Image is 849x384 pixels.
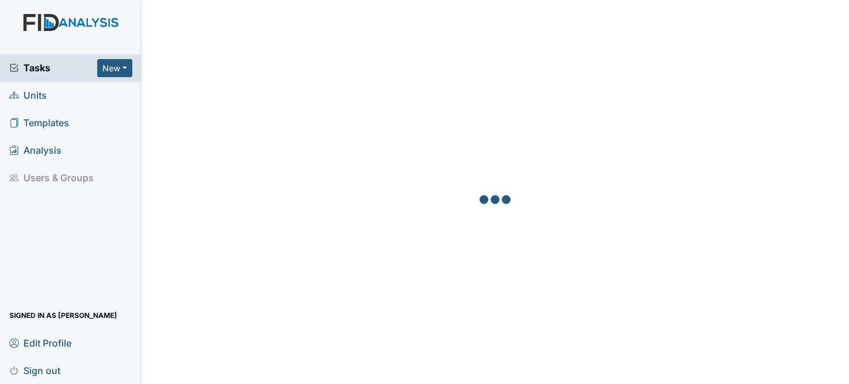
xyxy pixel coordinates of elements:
[9,141,61,160] span: Analysis
[9,114,69,132] span: Templates
[9,87,47,105] span: Units
[9,61,97,75] a: Tasks
[97,59,132,77] button: New
[9,306,117,324] span: Signed in as [PERSON_NAME]
[9,334,71,352] span: Edit Profile
[9,361,60,379] span: Sign out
